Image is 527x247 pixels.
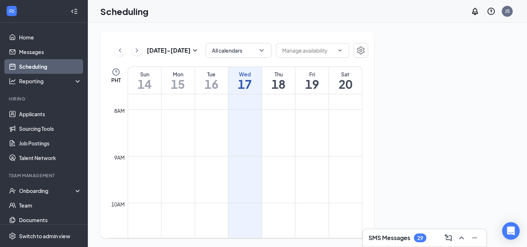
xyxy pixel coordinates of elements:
div: Mon [161,71,195,78]
button: All calendarsChevronDown [206,43,272,58]
div: Reporting [19,77,82,85]
div: Onboarding [19,187,75,194]
div: Tue [195,71,228,78]
a: September 17, 2025 [228,67,262,94]
svg: Analysis [9,77,16,85]
svg: Notifications [471,7,479,16]
input: Manage availability [282,46,334,54]
button: ComposeMessage [442,232,454,244]
svg: Settings [356,46,365,55]
h1: 19 [295,78,329,90]
svg: QuestionInfo [487,7,496,16]
div: Open Intercom Messenger [502,222,520,240]
svg: ChevronLeft [116,46,124,55]
a: September 15, 2025 [161,67,195,94]
div: 9am [113,153,126,161]
div: 29 [417,235,423,241]
svg: ChevronRight [133,46,141,55]
h1: Scheduling [100,5,149,18]
a: Applicants [19,107,82,121]
h3: SMS Messages [369,234,410,242]
button: ChevronUp [456,232,467,244]
a: Messages [19,45,82,59]
a: Home [19,30,82,45]
a: Sourcing Tools [19,121,82,136]
div: Thu [262,71,295,78]
svg: UserCheck [9,187,16,194]
svg: WorkstreamLogo [8,7,15,15]
svg: Collapse [71,8,78,15]
button: ChevronLeft [115,45,126,56]
a: September 18, 2025 [262,67,295,94]
h1: 14 [128,78,161,90]
svg: ChevronUp [457,233,466,242]
span: PHT [111,76,121,84]
svg: ChevronDown [258,47,265,54]
div: Fri [295,71,329,78]
div: Sun [128,71,161,78]
div: Wed [228,71,262,78]
svg: Settings [9,232,16,240]
svg: SmallChevronDown [191,46,199,55]
svg: ComposeMessage [444,233,453,242]
a: Job Postings [19,136,82,151]
h1: 16 [195,78,228,90]
div: 8am [113,107,126,115]
div: Team Management [9,172,80,179]
a: September 19, 2025 [295,67,329,94]
h1: 20 [329,78,362,90]
h1: 17 [228,78,262,90]
button: Settings [354,43,368,58]
svg: Minimize [470,233,479,242]
a: Scheduling [19,59,82,74]
h1: 15 [161,78,195,90]
h3: [DATE] - [DATE] [147,46,191,54]
button: Minimize [469,232,481,244]
div: Hiring [9,96,80,102]
h1: 18 [262,78,295,90]
div: Switch to admin view [19,232,70,240]
button: ChevronRight [131,45,142,56]
a: September 20, 2025 [329,67,362,94]
a: September 14, 2025 [128,67,161,94]
div: 10am [110,200,126,208]
a: Team [19,198,82,213]
div: Sat [329,71,362,78]
svg: Clock [112,68,120,76]
div: JS [505,8,510,14]
a: Documents [19,213,82,227]
svg: ChevronDown [337,47,343,53]
a: September 16, 2025 [195,67,228,94]
a: Talent Network [19,151,82,165]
